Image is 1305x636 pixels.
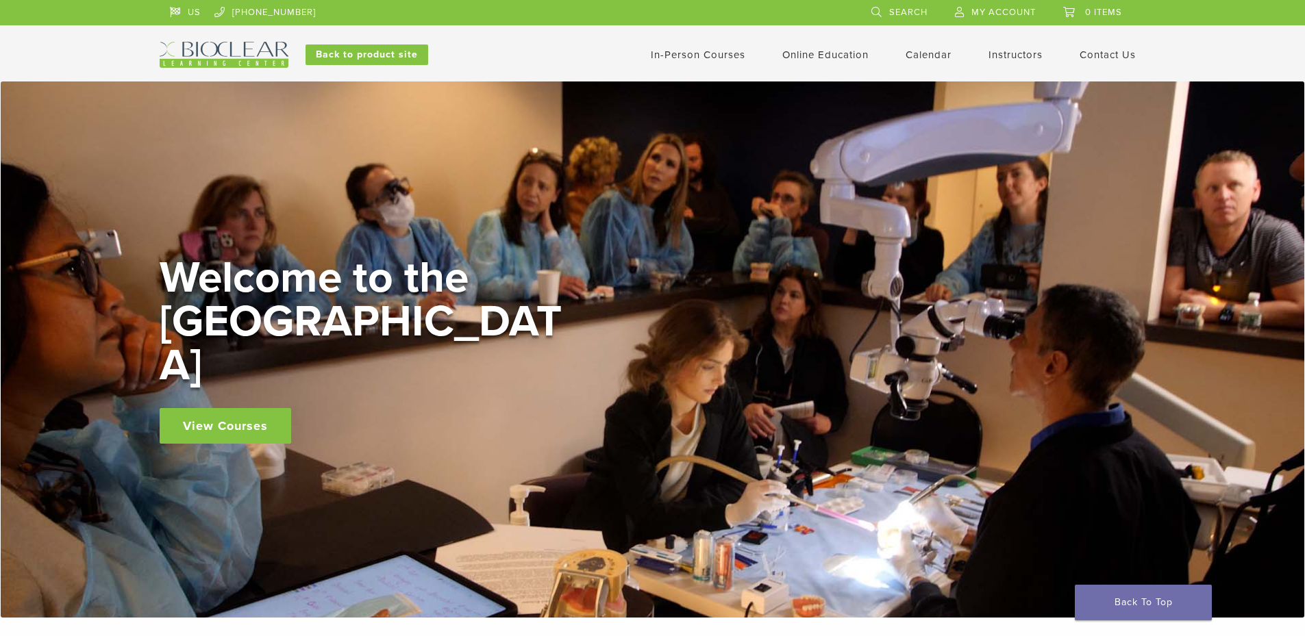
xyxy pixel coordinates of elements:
[160,42,288,68] img: Bioclear
[906,49,952,61] a: Calendar
[1085,7,1122,18] span: 0 items
[651,49,745,61] a: In-Person Courses
[989,49,1043,61] a: Instructors
[1080,49,1136,61] a: Contact Us
[160,408,291,444] a: View Courses
[971,7,1036,18] span: My Account
[782,49,869,61] a: Online Education
[889,7,928,18] span: Search
[306,44,428,65] a: Back to product site
[1075,585,1212,620] a: Back To Top
[160,256,571,387] h2: Welcome to the [GEOGRAPHIC_DATA]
